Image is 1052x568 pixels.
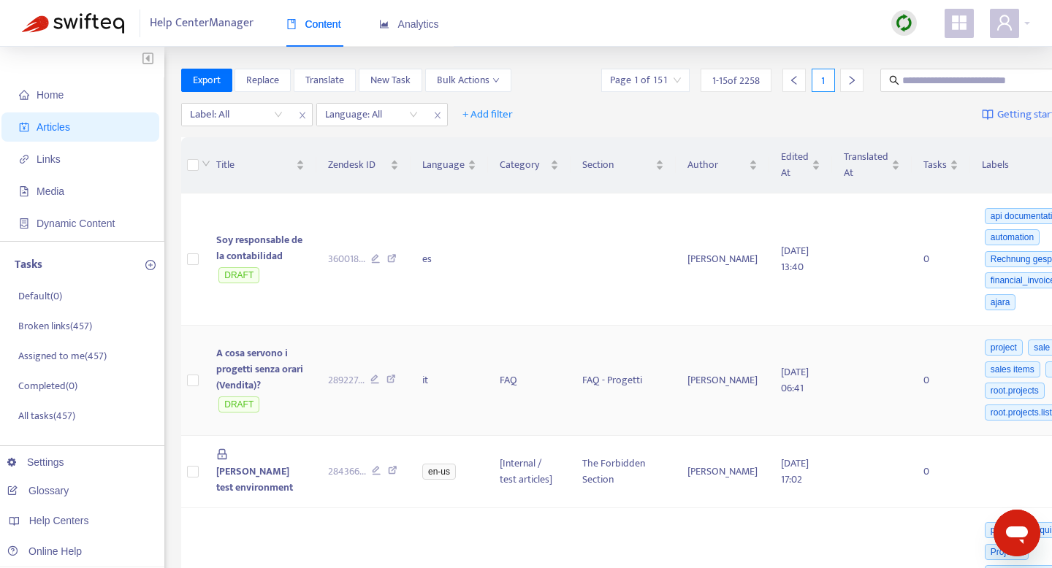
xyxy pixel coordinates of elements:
span: Home [37,89,64,101]
span: Articles [37,121,70,133]
span: Title [216,157,293,173]
span: Content [286,18,341,30]
td: 0 [912,193,970,326]
span: user [996,14,1013,31]
span: 1 - 15 of 2258 [712,73,760,88]
span: DRAFT [218,267,259,283]
th: Author [676,137,769,193]
td: es [411,193,488,326]
span: Zendesk ID [328,157,388,173]
span: Dynamic Content [37,218,115,229]
span: Export [193,72,221,88]
span: home [19,90,29,100]
span: project [985,522,1023,538]
td: [PERSON_NAME] [676,193,769,326]
span: link [19,154,29,164]
span: en-us [422,464,456,480]
span: close [428,107,447,124]
td: [PERSON_NAME] [676,326,769,436]
span: A cosa servono i progetti senza orari (Vendita)? [216,345,303,394]
span: down [492,77,500,84]
button: Export [181,69,232,92]
td: 0 [912,436,970,508]
span: account-book [19,122,29,132]
img: Swifteq [22,13,124,34]
img: sync.dc5367851b00ba804db3.png [895,14,913,32]
th: Category [488,137,571,193]
span: 360018 ... [328,251,365,267]
span: Help Center Manager [150,9,254,37]
span: Edited At [781,149,809,181]
span: container [19,218,29,229]
td: FAQ - Progetti [571,326,676,436]
span: Help Centers [29,515,89,526]
th: Section [571,137,676,193]
span: automation [985,229,1040,245]
button: Bulk Actionsdown [425,69,511,92]
span: 289227 ... [328,372,365,388]
th: Language [411,137,488,193]
a: Settings [7,456,64,468]
p: Broken links ( 457 ) [18,318,92,334]
span: Bulk Actions [437,72,500,88]
span: down [202,159,210,168]
span: Author [687,157,746,173]
p: Default ( 0 ) [18,288,62,304]
td: [Internal / test articles] [488,436,571,508]
span: Projekte [985,544,1029,560]
button: + Add filter [451,103,524,126]
td: FAQ [488,326,571,436]
div: 1 [812,69,835,92]
span: Section [582,157,652,173]
span: 284366 ... [328,464,366,480]
p: Completed ( 0 ) [18,378,77,394]
span: search [889,75,899,85]
td: 0 [912,326,970,436]
span: Links [37,153,61,165]
a: Online Help [7,545,82,557]
span: Tasks [923,157,947,173]
th: Title [205,137,316,193]
span: ajara [985,294,1016,310]
span: left [789,75,799,85]
span: [DATE] 13:40 [781,242,809,275]
th: Zendesk ID [316,137,411,193]
span: Translated At [844,149,888,181]
span: [DATE] 17:02 [781,455,809,488]
span: root.projects [985,383,1045,399]
span: file-image [19,186,29,196]
td: it [411,326,488,436]
span: Translate [305,72,344,88]
img: image-link [982,109,994,120]
p: All tasks ( 457 ) [18,408,75,423]
span: area-chart [379,19,389,29]
button: New Task [359,69,422,92]
span: plus-circle [145,260,156,270]
span: New Task [370,72,411,88]
iframe: Button to launch messaging window [994,510,1040,556]
span: close [293,107,312,124]
span: appstore [950,14,968,31]
a: Glossary [7,485,69,496]
td: [PERSON_NAME] [676,436,769,508]
th: Tasks [912,137,970,193]
span: + Add filter [462,106,513,123]
span: Soy responsable de la contabilidad [216,231,302,264]
td: The Forbidden Section [571,436,676,508]
p: Assigned to me ( 457 ) [18,348,107,364]
span: right [847,75,857,85]
span: Replace [246,72,279,88]
span: Media [37,185,64,197]
span: sales items [985,361,1040,377]
th: Translated At [832,137,912,193]
span: [PERSON_NAME] test environment [216,463,293,496]
span: Analytics [379,18,439,30]
button: Translate [294,69,356,92]
span: lock [216,448,228,460]
span: project [985,339,1023,356]
button: Replace [235,69,291,92]
th: Edited At [769,137,832,193]
span: book [286,19,297,29]
p: Tasks [15,256,42,274]
span: [DATE] 06:41 [781,364,809,396]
